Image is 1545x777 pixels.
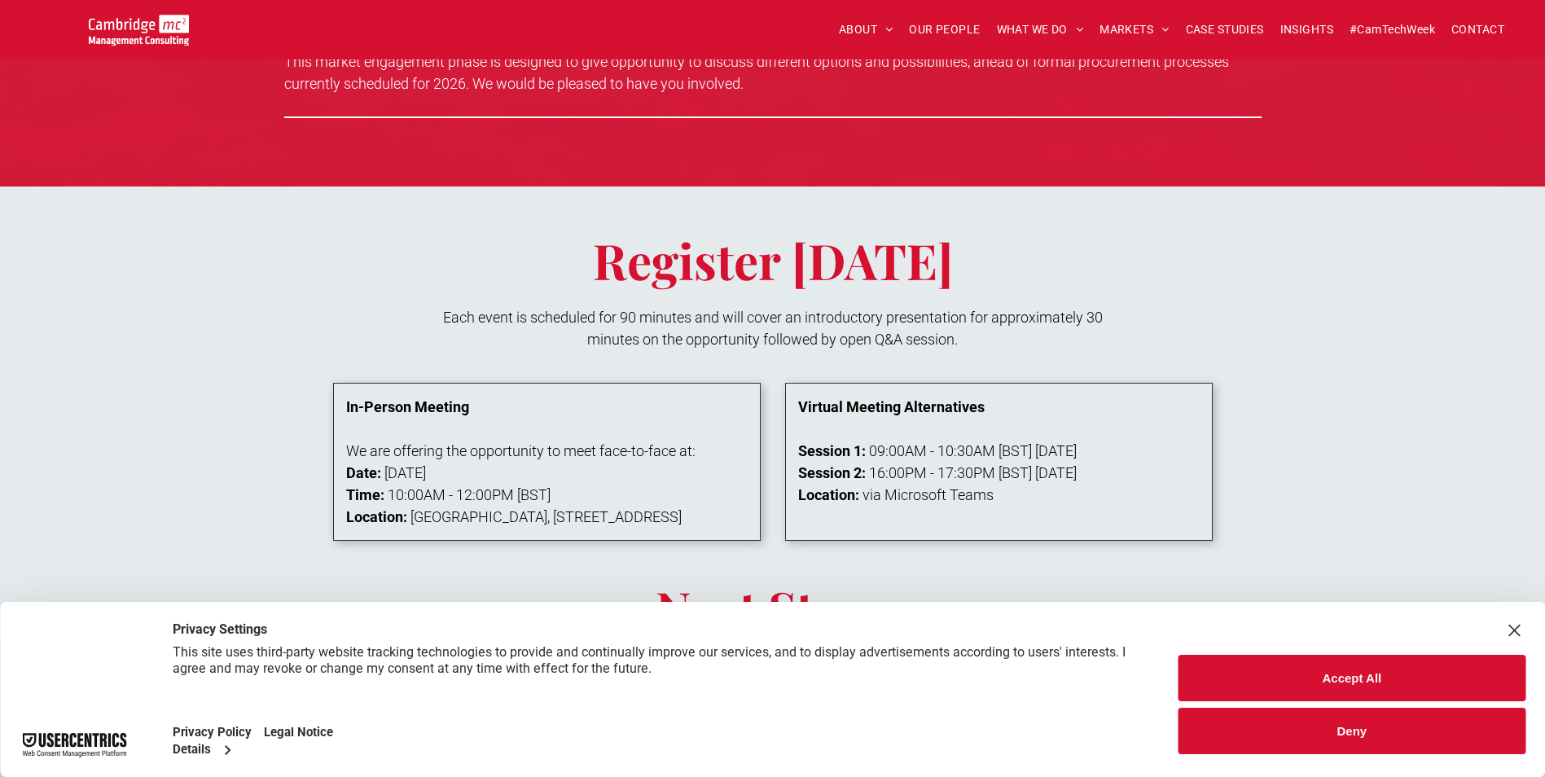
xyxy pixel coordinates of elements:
[89,15,189,46] img: Cambridge MC Logo
[346,464,381,481] strong: Date:
[284,53,1229,92] span: This market engagement phase is designed to give opportunity to discuss different options and pos...
[798,486,859,503] strong: Location:
[346,442,696,459] span: We are offering the opportunity to meet face-to-face at:
[901,17,988,42] a: OUR PEOPLE
[388,486,551,503] span: 10:00AM - 12:00PM [BST]
[1178,17,1272,42] a: CASE STUDIES
[346,508,407,525] strong: Location:
[989,17,1092,42] a: WHAT WE DO
[869,442,1032,459] span: 09:00AM - 10:30AM [BST]
[798,442,866,459] strong: Session 1:
[1341,17,1443,42] a: #CamTechWeek
[384,464,426,481] span: [DATE]
[798,464,866,481] strong: Session 2:
[346,398,469,415] strong: In-Person Meeting
[1091,17,1177,42] a: MARKETS
[831,17,902,42] a: ABOUT
[1272,17,1341,42] a: INSIGHTS
[869,464,1077,481] span: 16:00PM - 17:30PM [BST] [DATE]
[410,508,682,525] span: [GEOGRAPHIC_DATA], [STREET_ADDRESS]
[593,227,953,292] span: Register [DATE]
[443,309,1103,348] span: Each event is scheduled for 90 minutes and will cover an introductory presentation for approximat...
[656,575,890,640] span: Next Steps
[346,486,384,503] strong: Time:
[862,486,994,503] span: via Microsoft Teams
[798,398,985,415] strong: Virtual Meeting Alternatives
[1443,17,1512,42] a: CONTACT
[1035,442,1077,459] span: [DATE]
